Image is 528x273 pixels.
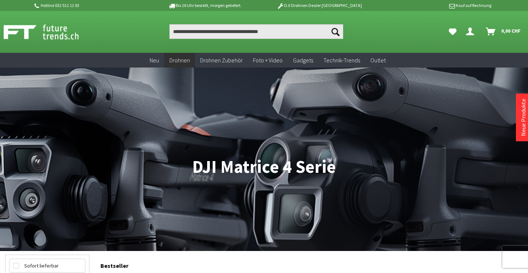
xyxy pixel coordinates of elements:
p: Bis 16 Uhr bestellt, morgen geliefert. [147,1,262,10]
a: Meine Favoriten [445,24,460,39]
a: Technik-Trends [318,53,365,68]
span: Drohnen Zubehör [200,57,243,64]
label: Sofort lieferbar [10,259,85,272]
a: Neu [144,53,164,68]
p: Kauf auf Rechnung [377,1,491,10]
a: Drohnen [164,53,195,68]
h1: DJI Matrice 4 Serie [5,158,523,176]
p: DJI Drohnen Dealer [GEOGRAPHIC_DATA] [262,1,377,10]
span: Drohnen [169,57,190,64]
a: Gadgets [288,53,318,68]
span: Outlet [370,57,386,64]
span: Gadgets [293,57,313,64]
a: Warenkorb [483,24,524,39]
span: Neu [150,57,159,64]
input: Produkt, Marke, Kategorie, EAN, Artikelnummer… [169,24,343,39]
a: Neue Produkte [520,99,527,136]
a: Drohnen Zubehör [195,53,248,68]
a: Outlet [365,53,391,68]
p: Hotline 032 511 11 03 [33,1,147,10]
span: Foto + Video [253,57,283,64]
div: Bestseller [100,255,523,273]
span: Technik-Trends [323,57,360,64]
img: Shop Futuretrends - zur Startseite wechseln [4,23,95,41]
span: 0,00 CHF [501,25,521,37]
a: Dein Konto [463,24,480,39]
a: Foto + Video [248,53,288,68]
button: Suchen [328,24,343,39]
